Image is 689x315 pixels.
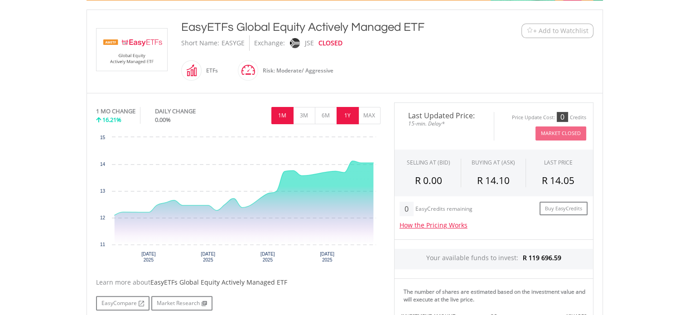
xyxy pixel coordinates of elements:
[540,202,588,216] a: Buy EasyCredits
[100,135,105,140] text: 15
[201,252,215,262] text: [DATE] 2025
[401,112,487,119] span: Last Updated Price:
[181,19,466,35] div: EasyETFs Global Equity Actively Managed ETF
[526,27,533,34] img: Watchlist
[96,278,381,287] div: Learn more about
[141,252,156,262] text: [DATE] 2025
[150,278,287,286] span: EasyETFs Global Equity Actively Managed ETF
[96,133,381,269] svg: Interactive chart
[512,114,555,121] div: Price Update Cost:
[337,107,359,124] button: 1Y
[477,174,510,187] span: R 14.10
[557,112,568,122] div: 0
[358,107,381,124] button: MAX
[407,159,450,166] div: SELLING AT (BID)
[96,133,381,269] div: Chart. Highcharts interactive chart.
[404,288,589,303] div: The number of shares are estimated based on the investment value and will execute at the live price.
[570,114,586,121] div: Credits
[98,29,166,71] img: EQU.ZA.EASYGE.png
[521,24,593,38] button: Watchlist + Add to Watchlist
[315,107,337,124] button: 6M
[202,60,218,82] div: ETFs
[472,159,515,166] span: BUYING AT (ASK)
[271,107,294,124] button: 1M
[305,35,314,51] div: JSE
[400,202,414,216] div: 0
[260,252,275,262] text: [DATE] 2025
[415,206,472,213] div: EasyCredits remaining
[155,107,226,116] div: DAILY CHANGE
[318,35,342,51] div: CLOSED
[96,107,135,116] div: 1 MO CHANGE
[100,215,105,220] text: 12
[100,162,105,167] text: 14
[395,249,593,269] div: Your available funds to invest:
[320,252,334,262] text: [DATE] 2025
[535,126,586,141] button: Market Closed
[544,159,573,166] div: LAST PRICE
[254,35,285,51] div: Exchange:
[401,119,487,128] span: 15-min. Delay*
[293,107,315,124] button: 3M
[222,35,245,51] div: EASYGE
[415,174,442,187] span: R 0.00
[523,253,561,262] span: R 119 696.59
[100,242,105,247] text: 11
[102,116,121,124] span: 16.21%
[181,35,219,51] div: Short Name:
[542,174,574,187] span: R 14.05
[155,116,171,124] span: 0.00%
[400,221,467,229] a: How the Pricing Works
[96,296,149,310] a: EasyCompare
[151,296,212,310] a: Market Research
[289,38,299,48] img: jse.png
[258,60,333,82] div: Risk: Moderate/ Aggressive
[533,26,588,35] span: + Add to Watchlist
[100,189,105,194] text: 13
